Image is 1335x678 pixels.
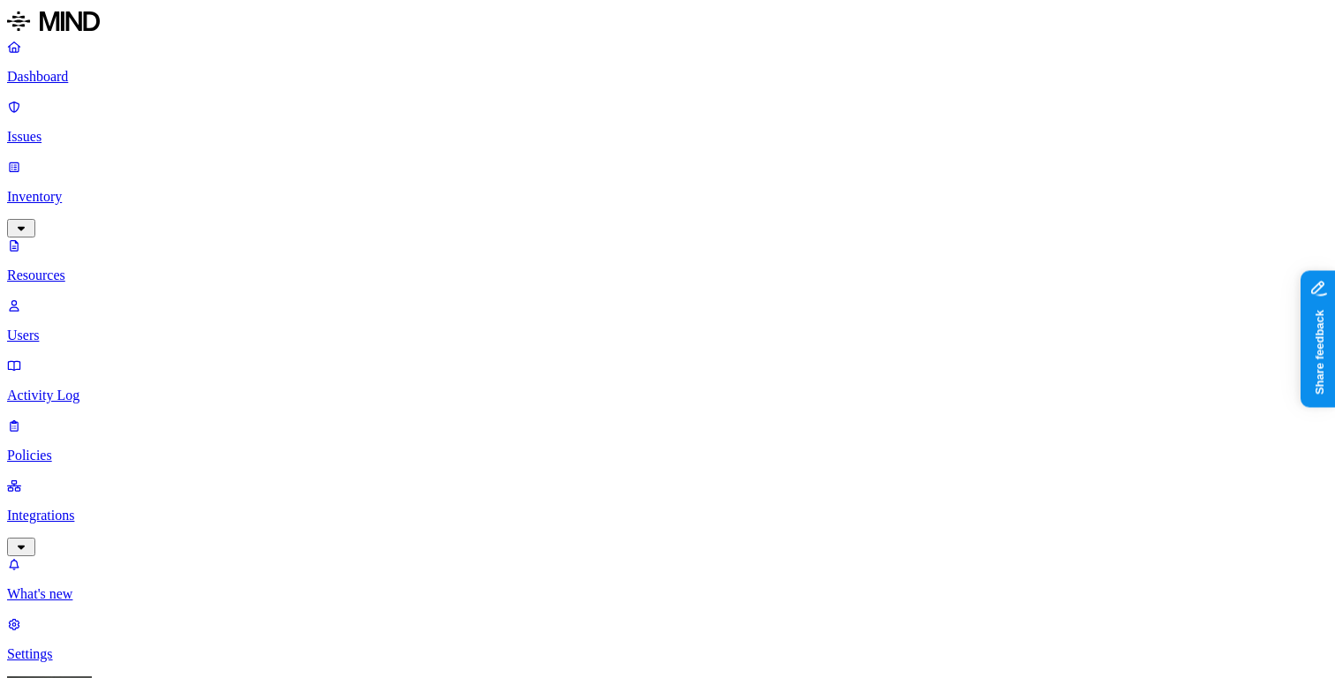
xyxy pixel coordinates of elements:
[7,418,1328,463] a: Policies
[7,358,1328,403] a: Activity Log
[7,99,1328,145] a: Issues
[7,646,1328,662] p: Settings
[7,237,1328,283] a: Resources
[7,159,1328,235] a: Inventory
[7,39,1328,85] a: Dashboard
[7,189,1328,205] p: Inventory
[7,556,1328,602] a: What's new
[7,328,1328,343] p: Users
[7,616,1328,662] a: Settings
[7,448,1328,463] p: Policies
[7,298,1328,343] a: Users
[7,267,1328,283] p: Resources
[7,388,1328,403] p: Activity Log
[7,478,1328,554] a: Integrations
[7,7,1328,39] a: MIND
[7,508,1328,524] p: Integrations
[7,129,1328,145] p: Issues
[7,586,1328,602] p: What's new
[7,7,100,35] img: MIND
[7,69,1328,85] p: Dashboard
